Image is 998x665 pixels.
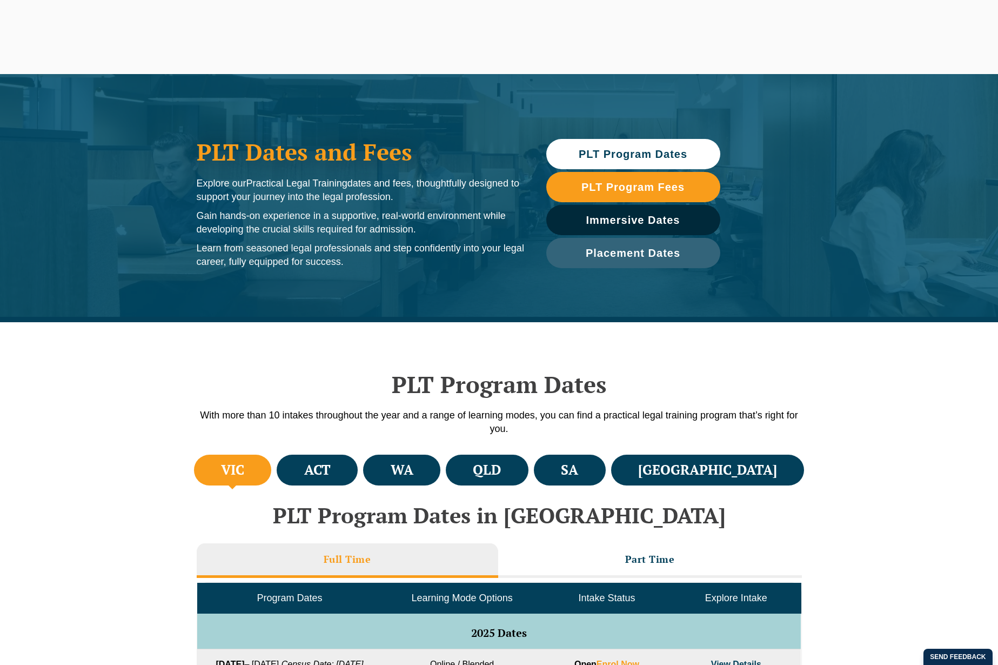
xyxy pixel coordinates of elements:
h4: SA [561,461,578,479]
a: Placement Dates [546,238,720,268]
span: Program Dates [257,593,322,603]
h4: QLD [473,461,501,479]
h3: Part Time [625,553,675,566]
span: PLT Program Fees [581,182,685,192]
h4: [GEOGRAPHIC_DATA] [638,461,777,479]
span: Placement Dates [586,248,680,258]
p: With more than 10 intakes throughout the year and a range of learning modes, you can find a pract... [191,409,807,436]
span: Immersive Dates [586,215,680,225]
span: Intake Status [578,593,635,603]
h3: Full Time [324,553,371,566]
span: PLT Program Dates [579,149,687,159]
h4: WA [391,461,413,479]
span: Learning Mode Options [412,593,513,603]
span: Explore Intake [705,593,767,603]
a: PLT Program Dates [546,139,720,169]
p: Gain hands-on experience in a supportive, real-world environment while developing the crucial ski... [197,209,525,236]
span: 2025 Dates [471,626,527,640]
h4: VIC [221,461,244,479]
a: Immersive Dates [546,205,720,235]
h2: PLT Program Dates [191,371,807,398]
h2: PLT Program Dates in [GEOGRAPHIC_DATA] [191,503,807,527]
h4: ACT [304,461,331,479]
h1: PLT Dates and Fees [197,138,525,165]
a: PLT Program Fees [546,172,720,202]
p: Explore our dates and fees, thoughtfully designed to support your journey into the legal profession. [197,177,525,204]
p: Learn from seasoned legal professionals and step confidently into your legal career, fully equipp... [197,242,525,269]
span: Practical Legal Training [246,178,347,189]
